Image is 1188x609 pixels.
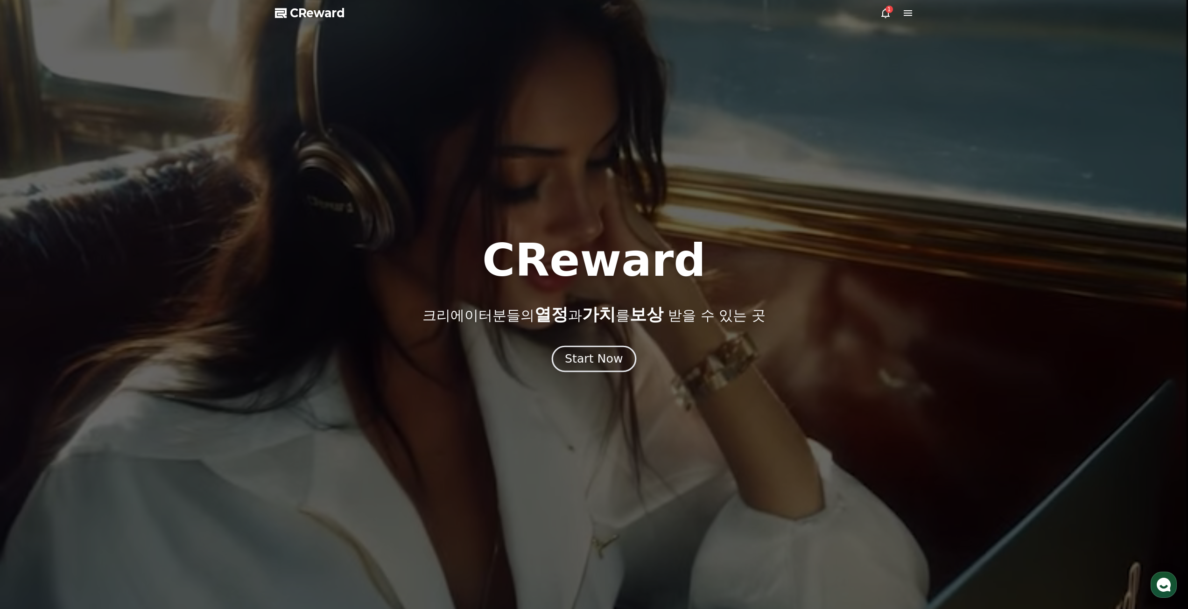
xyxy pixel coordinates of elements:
[565,351,623,367] div: Start Now
[29,310,35,317] span: 홈
[275,6,345,21] a: CReward
[886,6,893,13] div: 1
[62,296,120,319] a: 대화
[422,305,765,324] p: 크리에이터분들의 과 를 받을 수 있는 곳
[880,7,891,19] a: 1
[120,296,179,319] a: 설정
[582,305,616,324] span: 가치
[290,6,345,21] span: CReward
[144,310,155,317] span: 설정
[482,238,706,283] h1: CReward
[534,305,568,324] span: 열정
[3,296,62,319] a: 홈
[630,305,663,324] span: 보상
[552,345,636,372] button: Start Now
[554,356,634,364] a: Start Now
[85,310,97,318] span: 대화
